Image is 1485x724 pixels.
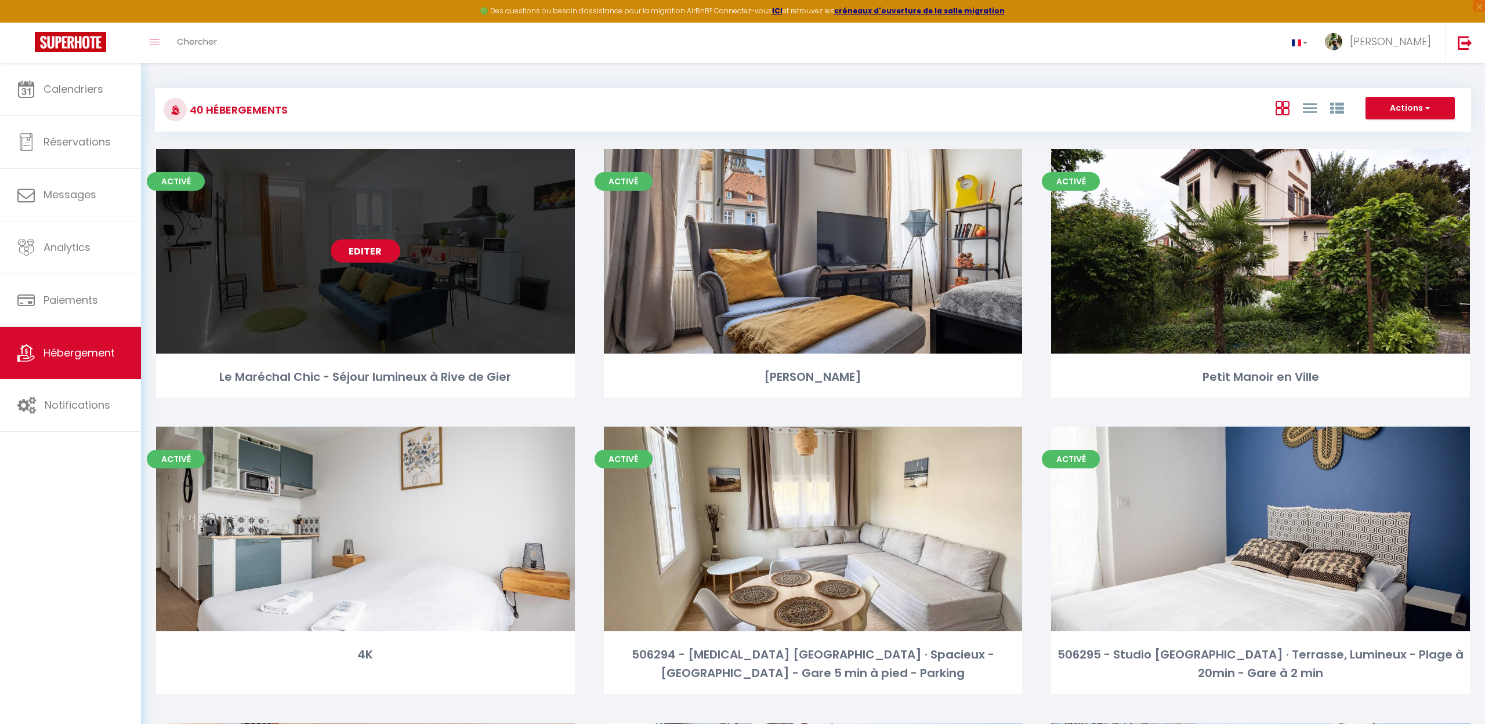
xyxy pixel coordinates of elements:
[1325,33,1342,50] img: ...
[45,398,110,412] span: Notifications
[595,172,653,191] span: Activé
[1276,98,1290,117] a: Vue en Box
[1436,672,1476,715] iframe: Chat
[1350,34,1431,49] span: [PERSON_NAME]
[604,646,1023,682] div: 506294 - [MEDICAL_DATA] [GEOGRAPHIC_DATA] · Spacieux - [GEOGRAPHIC_DATA] - Gare 5 min à pied - Pa...
[1330,98,1344,117] a: Vue par Groupe
[147,172,205,191] span: Activé
[1303,98,1317,117] a: Vue en Liste
[331,239,400,263] a: Editer
[834,6,1005,16] a: créneaux d'ouverture de la salle migration
[1458,35,1472,50] img: logout
[595,450,653,468] span: Activé
[168,23,226,63] a: Chercher
[44,187,96,202] span: Messages
[604,368,1023,386] div: [PERSON_NAME]
[35,32,106,52] img: Super Booking
[1366,97,1455,120] button: Actions
[156,646,575,664] div: 4K
[1051,368,1470,386] div: Petit Manoir en Ville
[44,345,115,360] span: Hébergement
[177,35,217,48] span: Chercher
[1042,450,1100,468] span: Activé
[156,368,575,386] div: Le Maréchal Chic - Séjour lumineux à Rive de Gier
[147,450,205,468] span: Activé
[1051,646,1470,682] div: 506295 - Studio [GEOGRAPHIC_DATA] · Terrasse, Lumineux - Plage à 20min - Gare à 2 min
[187,97,288,123] h3: 40 Hébergements
[9,5,44,39] button: Ouvrir le widget de chat LiveChat
[44,82,103,96] span: Calendriers
[772,6,783,16] a: ICI
[1316,23,1446,63] a: ... [PERSON_NAME]
[44,134,111,149] span: Réservations
[44,240,90,254] span: Analytics
[44,293,98,307] span: Paiements
[1042,172,1100,191] span: Activé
